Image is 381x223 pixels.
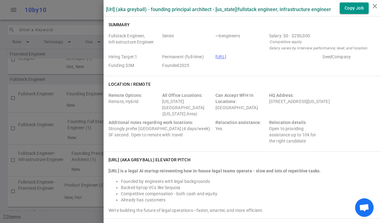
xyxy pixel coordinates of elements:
button: Copy Job [340,2,369,14]
span: Level [162,33,213,51]
span: Competitive compensation - both cash and equity [121,191,217,196]
span: Employer Stage e.g. Series A [322,54,374,60]
span: Company URL [215,54,320,60]
span: Relocation assistance: [215,120,261,125]
span: Backed by [121,185,141,190]
div: Remote, Hybrid [109,92,160,117]
div: Open chat [355,198,374,217]
span: Can Accept WFH In Locations: [215,93,253,104]
span: Relocation details: [269,120,307,125]
h6: [URL] (aka Greyball) elevator pitch [109,157,190,163]
a: [URL] [215,54,226,59]
span: Roles [109,33,160,51]
h6: Location / Remote [109,81,151,87]
h6: Summary [109,22,130,28]
small: - Competitive equity [269,39,374,45]
label: [URL] (aka Greyball) - Founding Principal Architect - [US_STATE] | Fullstack Engineer, Infrastruc... [106,6,331,12]
span: Employer Founding [109,62,160,68]
i: close [371,2,379,10]
span: Already has customers [121,197,166,202]
div: Salary Range [269,33,374,39]
span: HQ Address: [269,93,294,98]
li: Founded by engineers with legal backgrounds [121,178,376,184]
li: top VCs like Sequoia [121,184,376,191]
div: Yes [215,119,267,144]
div: Open to providing assistance up to 10k for the right candidate [269,119,320,144]
div: [GEOGRAPHIC_DATA] [215,92,267,117]
span: Employer Founded [162,62,213,68]
div: [STREET_ADDRESS][US_STATE] [269,92,374,117]
div: We're building the future of legal operations—faster, smarter, and more efficient. [109,207,376,213]
span: Additional notes regarding work locations: [109,120,193,125]
div: [US_STATE][GEOGRAPHIC_DATA] ([US_STATE] Area) [162,92,213,117]
strong: [URL] is a legal AI startup reinventing how in-house legal teams operate - slow and lots of repet... [109,168,321,173]
i: Salary varies by interview performance, level, and location. [269,46,368,50]
span: Remote Options: [109,93,142,98]
span: Job Type [162,54,213,60]
span: All Office Locations: [162,93,203,98]
span: Hiring Target [109,54,160,60]
div: Strongly prefer [GEOGRAPHIC_DATA] (4 days/week). SF second. Open to remote with travel [109,119,213,144]
span: Team Count [215,33,267,51]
